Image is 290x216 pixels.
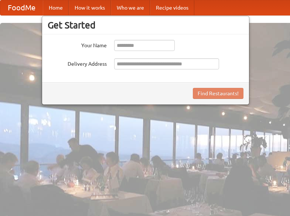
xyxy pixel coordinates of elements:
[48,20,243,31] h3: Get Started
[48,40,107,49] label: Your Name
[193,88,243,99] button: Find Restaurants!
[48,58,107,68] label: Delivery Address
[69,0,111,15] a: How it works
[0,0,43,15] a: FoodMe
[111,0,150,15] a: Who we are
[43,0,69,15] a: Home
[150,0,194,15] a: Recipe videos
